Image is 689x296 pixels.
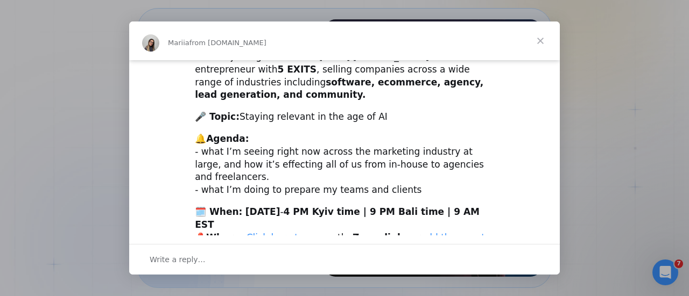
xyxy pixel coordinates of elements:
[206,133,249,144] b: Agenda:
[247,232,338,243] a: Click here to access
[195,111,494,124] div: Staying relevant in the age of AI
[195,50,494,102] div: Prior to joining Semrush in [DATE] [PERSON_NAME] was a serial entrepreneur with , selling compani...
[150,252,206,266] span: Write a reply…
[195,206,480,230] b: 4 PM Kyiv time | 9 PM Bali time | 9 AM EST
[353,232,421,243] b: Zoom link, or
[195,111,240,122] b: 🎤 Topic:
[206,232,243,243] b: Where:
[129,244,560,275] div: Open conversation and reply
[195,206,494,257] div: - 📍 the
[195,232,485,256] a: add the event to your calendar here
[195,133,494,197] div: 🔔 - what I’m seeing right now across the marketing industry at large, and how it’s effecting all ...
[189,39,266,47] span: from [DOMAIN_NAME]
[277,64,317,75] b: 5 EXITS
[245,206,280,217] b: [DATE]
[195,206,242,217] b: 🗓️ When:
[142,34,159,52] img: Profile image for Mariia
[521,21,560,60] span: Close
[168,39,189,47] span: Mariia
[195,77,483,100] b: software, ecommerce, agency, lead generation, and community.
